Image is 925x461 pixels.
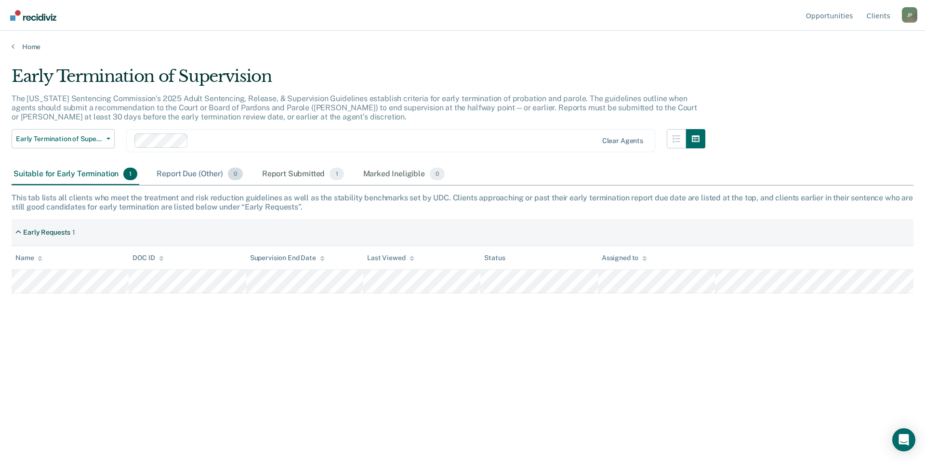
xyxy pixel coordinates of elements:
span: 1 [123,168,137,180]
div: Assigned to [602,254,647,262]
div: Early Requests [23,228,70,237]
button: Profile dropdown button [902,7,917,23]
span: 0 [228,168,243,180]
div: Status [484,254,505,262]
span: Early Termination of Supervision [16,135,103,143]
div: Report Submitted1 [260,164,346,185]
div: Clear agents [602,137,643,145]
span: 1 [330,168,344,180]
button: Early Termination of Supervision [12,129,115,148]
div: DOC ID [132,254,163,262]
div: Early Requests1 [12,224,79,240]
div: Early Termination of Supervision [12,66,705,94]
span: 0 [430,168,445,180]
div: J P [902,7,917,23]
div: This tab lists all clients who meet the treatment and risk reduction guidelines as well as the st... [12,193,913,211]
div: 1 [72,228,75,237]
div: Name [15,254,42,262]
div: Marked Ineligible0 [361,164,447,185]
a: Home [12,42,913,51]
p: The [US_STATE] Sentencing Commission’s 2025 Adult Sentencing, Release, & Supervision Guidelines e... [12,94,697,121]
img: Recidiviz [10,10,56,21]
div: Supervision End Date [250,254,325,262]
div: Open Intercom Messenger [892,428,915,451]
div: Last Viewed [367,254,414,262]
div: Report Due (Other)0 [155,164,244,185]
div: Suitable for Early Termination1 [12,164,139,185]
